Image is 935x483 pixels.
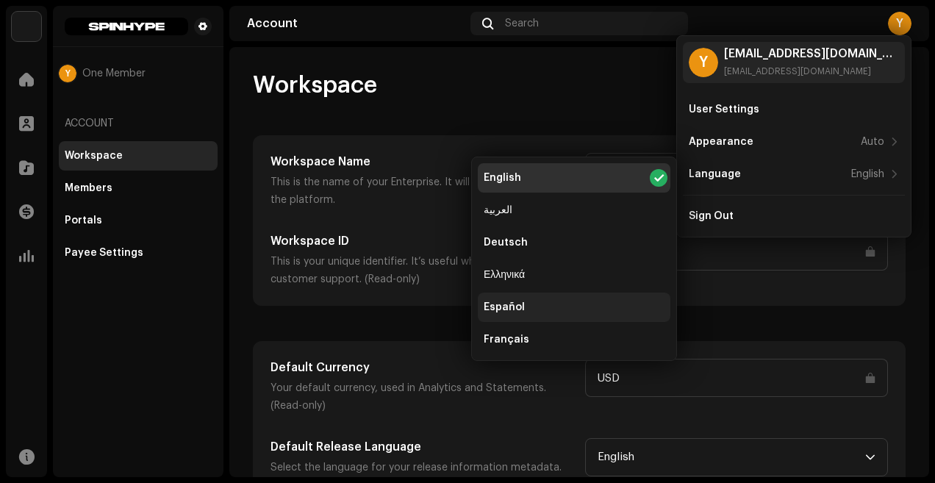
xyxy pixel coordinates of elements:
div: Members [65,182,112,194]
re-a-nav-header: Account [59,106,218,141]
span: One Member [82,68,146,79]
div: Language [689,168,741,180]
div: Español [484,301,525,313]
div: Auto [861,136,884,148]
div: User Settings [689,104,759,115]
re-m-nav-item: Appearance [683,127,905,157]
div: Ελληνικά [484,269,525,281]
re-m-nav-item: Members [59,173,218,203]
span: Search [505,18,539,29]
re-m-nav-item: Portals [59,206,218,235]
div: Account [247,18,465,29]
div: Sign Out [689,210,734,222]
re-m-nav-item: Workspace [59,141,218,171]
img: 40d31eee-25aa-4f8a-9761-0bbac6d73880 [12,12,41,41]
div: Deutsch [484,237,528,248]
div: Portals [65,215,102,226]
span: Workspace [253,71,377,100]
div: [EMAIL_ADDRESS][DOMAIN_NAME] [724,48,899,60]
div: Workspace [65,150,123,162]
div: Français [484,334,529,346]
div: Appearance [689,136,753,148]
h5: Workspace ID [271,232,573,250]
p: This is your unique identifier. It’s useful when contacting customer support. (Read-only) [271,253,573,288]
input: Type something... [585,359,888,397]
re-m-nav-item: Payee Settings [59,238,218,268]
p: This is the name of your Enterprise. It will be displayed across the platform. [271,173,573,209]
div: العربية [484,204,512,216]
div: English [851,168,884,180]
div: [EMAIL_ADDRESS][DOMAIN_NAME] [724,65,899,77]
img: 630e00ce-e704-40ca-9944-2edf2d782b6e [65,18,188,35]
div: Payee Settings [65,247,143,259]
h5: Workspace Name [271,153,573,171]
h5: Default Release Language [271,438,573,456]
div: English [484,172,521,184]
span: English [598,439,865,476]
re-m-nav-item: User Settings [683,95,905,124]
input: Type something... [585,232,888,271]
div: Y [888,12,911,35]
re-m-nav-item: Language [683,160,905,189]
re-m-nav-item: Sign Out [683,201,905,231]
div: Y [59,65,76,82]
p: Your default currency, used in Analytics and Statements. (Read-only) [271,379,573,415]
h5: Default Currency [271,359,573,376]
div: Y [689,48,718,77]
p: Select the language for your release information metadata. [271,459,573,476]
div: dropdown trigger [865,439,875,476]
